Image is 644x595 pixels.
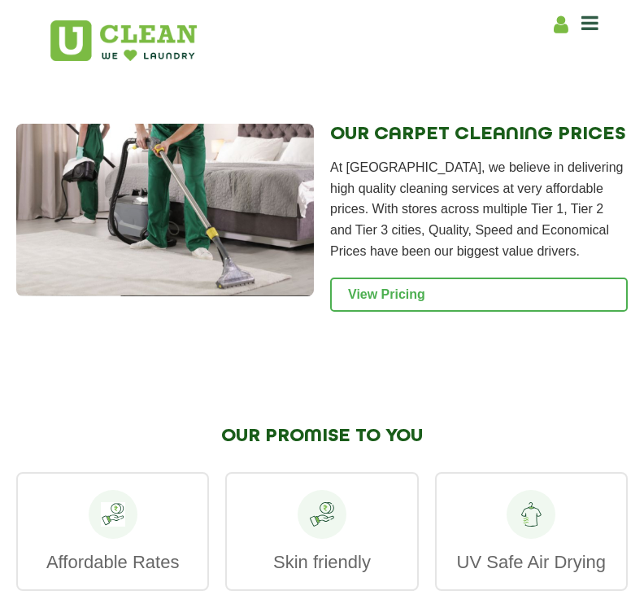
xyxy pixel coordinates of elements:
h2: OUR PROMISE TO YOU [16,426,628,447]
p: UV Safe Air Drying [453,551,610,573]
p: Skin friendly [243,551,400,573]
img: Carpet Cleaning Service [16,124,314,296]
p: At [GEOGRAPHIC_DATA], we believe in delivering high quality cleaning services at very affordable ... [330,157,628,261]
h2: OUR CARPET CLEANING PRICES [330,124,628,145]
p: Affordable Rates [34,551,191,573]
a: View Pricing [330,278,628,312]
img: UClean Laundry and Dry Cleaning [50,20,197,61]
